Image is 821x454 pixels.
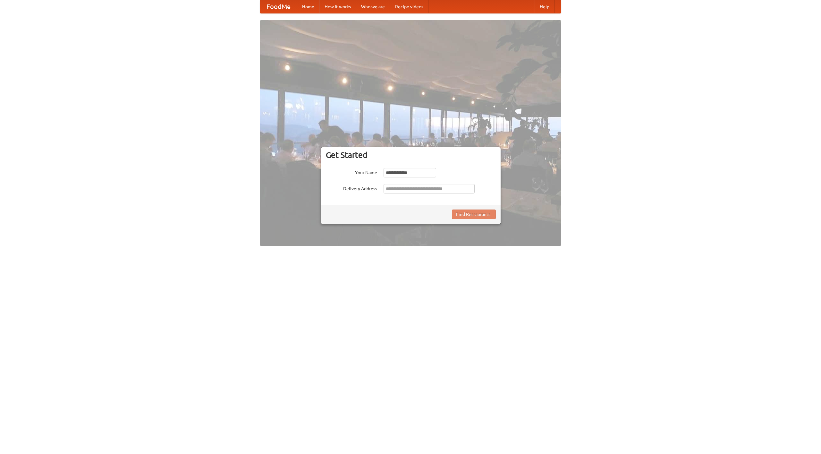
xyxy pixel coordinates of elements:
a: How it works [319,0,356,13]
label: Your Name [326,168,377,176]
h3: Get Started [326,150,496,160]
a: Help [535,0,554,13]
a: Home [297,0,319,13]
a: Who we are [356,0,390,13]
a: Recipe videos [390,0,428,13]
button: Find Restaurants! [452,210,496,219]
label: Delivery Address [326,184,377,192]
a: FoodMe [260,0,297,13]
